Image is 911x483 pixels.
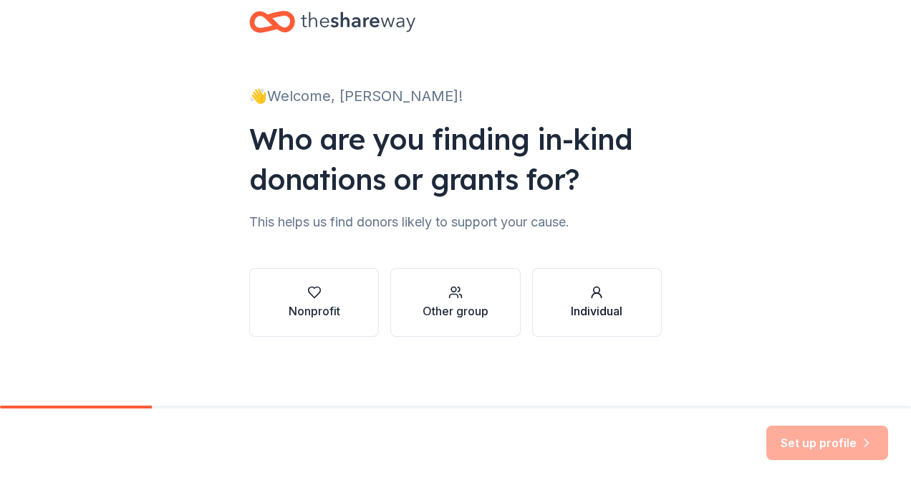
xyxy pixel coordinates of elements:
[571,302,622,320] div: Individual
[249,119,662,199] div: Who are you finding in-kind donations or grants for?
[390,268,520,337] button: Other group
[249,85,662,107] div: 👋 Welcome, [PERSON_NAME]!
[249,211,662,234] div: This helps us find donors likely to support your cause.
[289,302,340,320] div: Nonprofit
[532,268,662,337] button: Individual
[249,268,379,337] button: Nonprofit
[423,302,488,320] div: Other group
